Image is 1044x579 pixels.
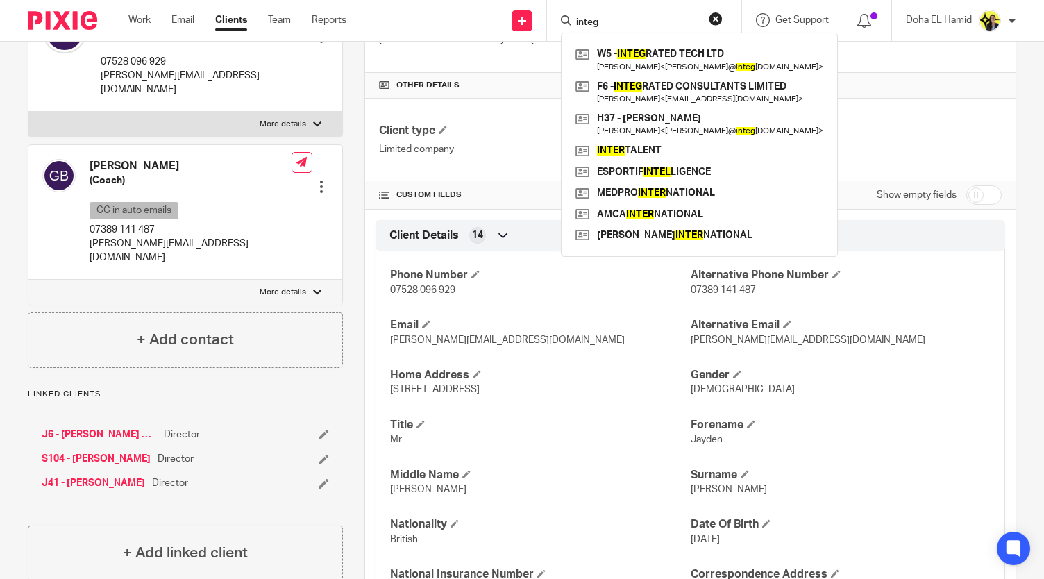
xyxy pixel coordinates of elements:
[691,418,991,433] h4: Forename
[390,335,625,345] span: [PERSON_NAME][EMAIL_ADDRESS][DOMAIN_NAME]
[691,468,991,482] h4: Surname
[390,535,418,544] span: British
[691,368,991,383] h4: Gender
[90,174,292,187] h5: (Coach)
[390,435,402,444] span: Mr
[775,15,829,25] span: Get Support
[379,142,690,156] p: Limited company
[390,468,690,482] h4: Middle Name
[101,55,293,69] p: 07528 096 929
[390,368,690,383] h4: Home Address
[215,13,247,27] a: Clients
[42,428,157,442] a: J6 - [PERSON_NAME] GROUP LTD.
[312,13,346,27] a: Reports
[379,190,690,201] h4: CUSTOM FIELDS
[390,385,480,394] span: [STREET_ADDRESS]
[979,10,1001,32] img: Doha-Starbridge.jpg
[906,13,972,27] p: Doha EL Hamid
[379,124,690,138] h4: Client type
[390,517,690,532] h4: Nationality
[28,389,343,400] p: Linked clients
[42,476,145,490] a: J41 - [PERSON_NAME]
[472,228,483,242] span: 14
[691,485,767,494] span: [PERSON_NAME]
[691,535,720,544] span: [DATE]
[260,119,306,130] p: More details
[28,11,97,30] img: Pixie
[158,452,194,466] span: Director
[691,435,723,444] span: Jayden
[390,268,690,283] h4: Phone Number
[268,13,291,27] a: Team
[90,223,292,237] p: 07389 141 487
[90,202,178,219] p: CC in auto emails
[137,329,234,351] h4: + Add contact
[691,142,1002,156] p: [STREET_ADDRESS]
[390,318,690,333] h4: Email
[101,69,293,97] p: [PERSON_NAME][EMAIL_ADDRESS][DOMAIN_NAME]
[152,476,188,490] span: Director
[390,285,455,295] span: 07528 096 929
[389,228,459,243] span: Client Details
[123,542,248,564] h4: + Add linked client
[90,159,292,174] h4: [PERSON_NAME]
[691,268,991,283] h4: Alternative Phone Number
[691,385,795,394] span: [DEMOGRAPHIC_DATA]
[390,418,690,433] h4: Title
[691,517,991,532] h4: Date Of Birth
[691,285,756,295] span: 07389 141 487
[691,335,925,345] span: [PERSON_NAME][EMAIL_ADDRESS][DOMAIN_NAME]
[691,318,991,333] h4: Alternative Email
[164,428,200,442] span: Director
[42,452,151,466] a: S104 - [PERSON_NAME]
[128,13,151,27] a: Work
[575,17,700,29] input: Search
[90,237,292,265] p: [PERSON_NAME][EMAIL_ADDRESS][DOMAIN_NAME]
[877,188,957,202] label: Show empty fields
[260,287,306,298] p: More details
[691,124,1002,138] h4: Address
[396,80,460,91] span: Other details
[390,485,466,494] span: [PERSON_NAME]
[709,12,723,26] button: Clear
[171,13,194,27] a: Email
[42,159,76,192] img: svg%3E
